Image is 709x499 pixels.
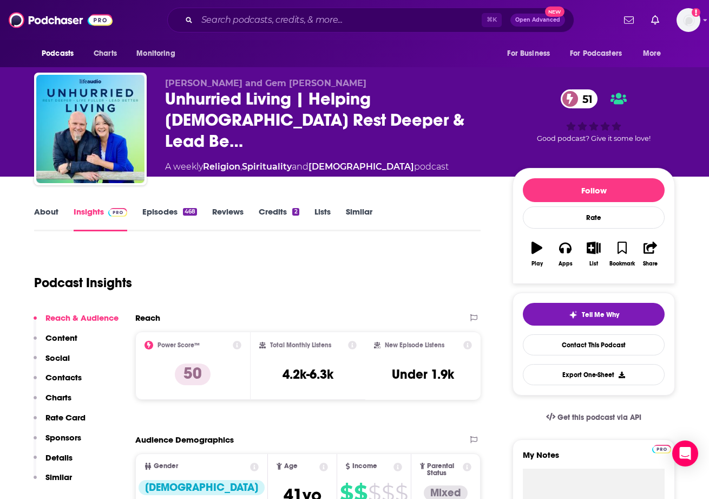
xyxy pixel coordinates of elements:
button: open menu [34,43,88,64]
span: For Business [507,46,550,61]
div: Play [531,261,543,267]
button: List [580,235,608,274]
button: tell me why sparkleTell Me Why [523,303,665,326]
span: Open Advanced [515,17,560,23]
p: Contacts [45,372,82,383]
button: Contacts [34,372,82,392]
button: Details [34,452,73,472]
h2: Audience Demographics [135,435,234,445]
button: Show profile menu [677,8,700,32]
button: Apps [551,235,579,274]
span: Age [284,463,298,470]
a: Religion [203,161,240,172]
p: Charts [45,392,71,403]
a: [DEMOGRAPHIC_DATA] [308,161,414,172]
a: Pro website [652,443,671,453]
h2: Power Score™ [157,341,200,349]
h1: Podcast Insights [34,275,132,291]
div: Share [643,261,658,267]
div: Bookmark [609,261,635,267]
a: Episodes468 [142,206,197,231]
div: Rate [523,206,665,229]
button: Follow [523,178,665,202]
div: [DEMOGRAPHIC_DATA] [139,480,265,495]
p: 50 [175,364,211,385]
div: Open Intercom Messenger [672,440,698,466]
a: 51 [561,89,598,108]
a: Similar [346,206,372,231]
img: User Profile [677,8,700,32]
button: open menu [563,43,638,64]
a: Credits2 [259,206,299,231]
span: More [643,46,661,61]
span: Podcasts [42,46,74,61]
a: InsightsPodchaser Pro [74,206,127,231]
label: My Notes [523,450,665,469]
span: For Podcasters [570,46,622,61]
span: Charts [94,46,117,61]
p: Sponsors [45,432,81,443]
input: Search podcasts, credits, & more... [197,11,482,29]
span: Gender [154,463,178,470]
span: Logged in as shcarlos [677,8,700,32]
a: Show notifications dropdown [647,11,664,29]
div: 468 [183,208,197,216]
button: Sponsors [34,432,81,452]
button: open menu [635,43,675,64]
button: Rate Card [34,412,86,432]
button: Export One-Sheet [523,364,665,385]
span: New [545,7,564,17]
span: [PERSON_NAME] and Gem [PERSON_NAME] [165,78,366,88]
button: Play [523,235,551,274]
h2: New Episode Listens [385,341,444,349]
a: Get this podcast via API [537,404,650,431]
button: Share [636,235,665,274]
a: Reviews [212,206,244,231]
button: Content [34,333,77,353]
span: Income [352,463,377,470]
a: About [34,206,58,231]
button: Reach & Audience [34,313,119,333]
button: open menu [500,43,563,64]
p: Content [45,333,77,343]
img: tell me why sparkle [569,310,577,319]
svg: Add a profile image [692,8,700,17]
div: 2 [292,208,299,216]
img: Podchaser Pro [652,445,671,453]
h2: Reach [135,313,160,323]
h3: 4.2k-6.3k [283,366,333,383]
span: ⌘ K [482,13,502,27]
img: Podchaser - Follow, Share and Rate Podcasts [9,10,113,30]
span: Get this podcast via API [557,413,641,422]
div: 51Good podcast? Give it some love! [513,78,675,154]
p: Details [45,452,73,463]
button: Social [34,353,70,373]
a: Contact This Podcast [523,334,665,355]
img: Unhurried Living | Helping Christians Rest Deeper & Lead Better [36,75,145,183]
span: Monitoring [136,46,175,61]
a: Lists [314,206,331,231]
span: and [292,161,308,172]
div: Apps [559,261,573,267]
span: Good podcast? Give it some love! [537,134,651,142]
span: 51 [572,89,598,108]
button: Bookmark [608,235,636,274]
p: Social [45,353,70,363]
span: Tell Me Why [582,310,619,319]
img: Podchaser Pro [108,208,127,217]
button: open menu [129,43,189,64]
button: Similar [34,472,72,492]
button: Open AdvancedNew [510,14,565,27]
h3: Under 1.9k [392,366,454,383]
a: Show notifications dropdown [620,11,638,29]
span: , [240,161,242,172]
a: Charts [87,43,123,64]
p: Rate Card [45,412,86,423]
div: Search podcasts, credits, & more... [167,8,574,33]
span: Parental Status [427,463,461,477]
button: Charts [34,392,71,412]
p: Similar [45,472,72,482]
h2: Total Monthly Listens [270,341,331,349]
